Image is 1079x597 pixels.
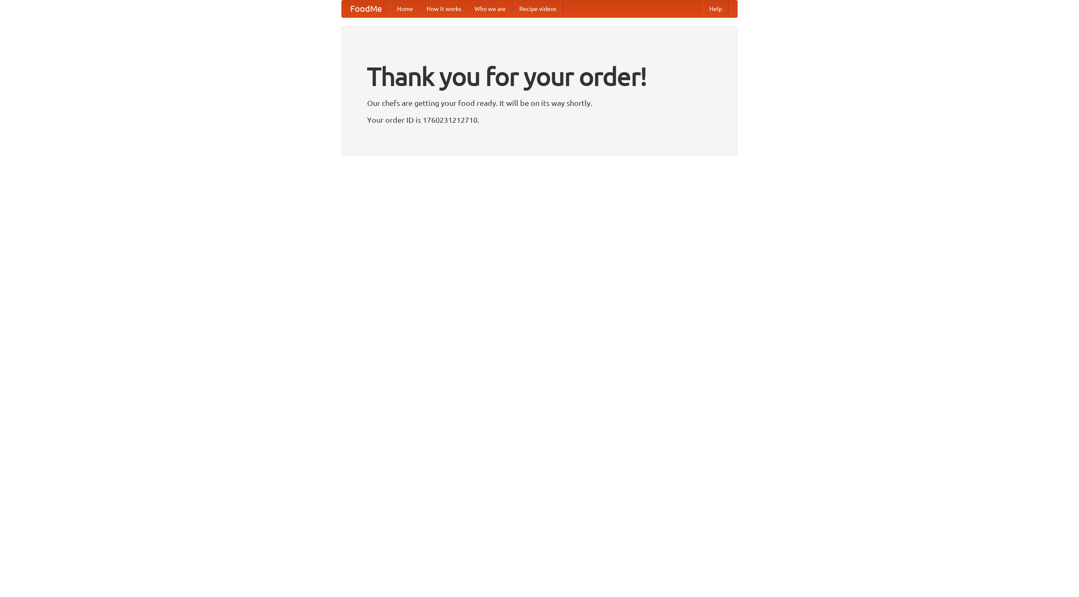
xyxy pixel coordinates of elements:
a: Who we are [468,0,513,17]
a: How it works [420,0,468,17]
a: Recipe videos [513,0,563,17]
p: Your order ID is 1760231212710. [367,113,712,126]
h1: Thank you for your order! [367,56,712,97]
a: Help [703,0,729,17]
a: Home [390,0,420,17]
p: Our chefs are getting your food ready. It will be on its way shortly. [367,97,712,109]
a: FoodMe [342,0,390,17]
